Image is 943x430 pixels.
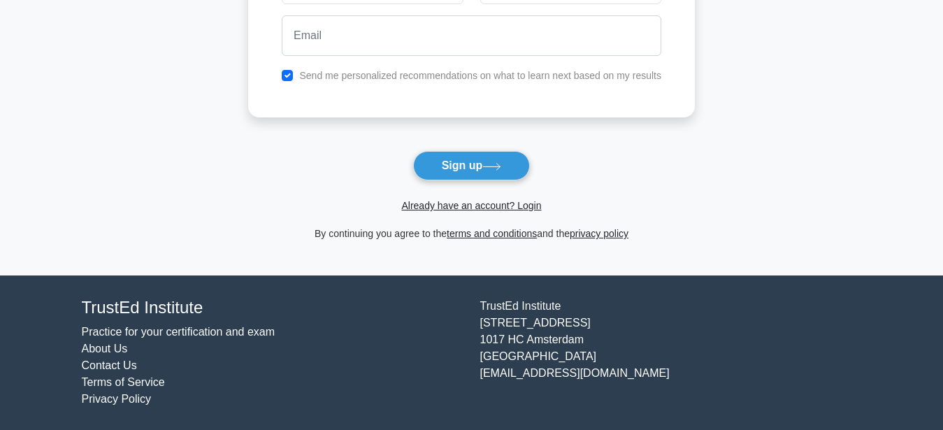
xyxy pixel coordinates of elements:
div: TrustEd Institute [STREET_ADDRESS] 1017 HC Amsterdam [GEOGRAPHIC_DATA] [EMAIL_ADDRESS][DOMAIN_NAME] [472,298,870,408]
a: Already have an account? Login [401,200,541,211]
a: privacy policy [570,228,628,239]
a: Privacy Policy [82,393,152,405]
input: Email [282,15,661,56]
button: Sign up [413,151,531,180]
label: Send me personalized recommendations on what to learn next based on my results [299,70,661,81]
h4: TrustEd Institute [82,298,463,318]
a: Contact Us [82,359,137,371]
a: terms and conditions [447,228,537,239]
a: Terms of Service [82,376,165,388]
a: Practice for your certification and exam [82,326,275,338]
div: By continuing you agree to the and the [240,225,703,242]
a: About Us [82,343,128,354]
